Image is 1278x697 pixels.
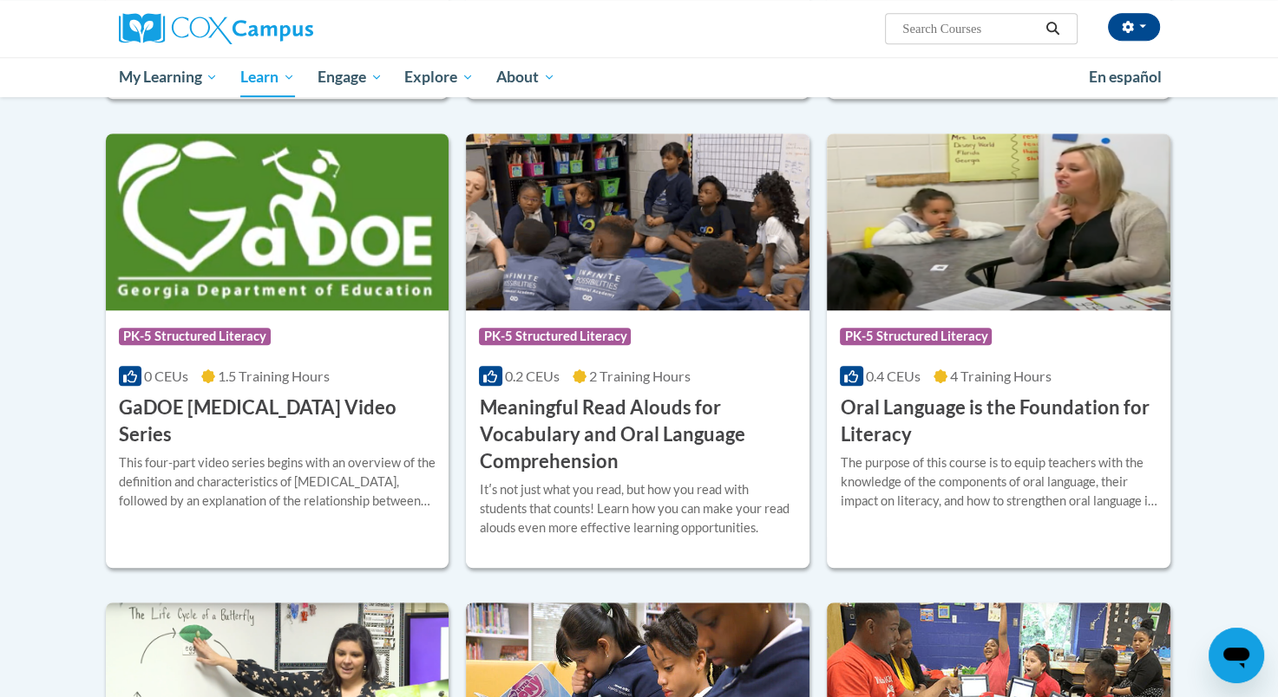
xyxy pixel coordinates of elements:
span: PK-5 Structured Literacy [119,328,271,345]
button: Search [1039,18,1065,39]
img: Course Logo [827,134,1170,310]
input: Search Courses [901,18,1039,39]
span: My Learning [118,67,218,88]
span: En español [1089,68,1162,86]
span: Engage [318,67,383,88]
h3: Meaningful Read Alouds for Vocabulary and Oral Language Comprehension [479,394,796,474]
div: This four-part video series begins with an overview of the definition and characteristics of [MED... [119,453,436,511]
span: PK-5 Structured Literacy [479,328,631,345]
span: About [496,67,555,88]
a: Course LogoPK-5 Structured Literacy0.2 CEUs2 Training Hours Meaningful Read Alouds for Vocabulary... [466,134,809,568]
span: PK-5 Structured Literacy [840,328,992,345]
div: The purpose of this course is to equip teachers with the knowledge of the components of oral lang... [840,453,1157,511]
a: Cox Campus [119,13,449,44]
span: Explore [404,67,474,88]
a: Explore [393,57,485,97]
span: Learn [240,67,295,88]
a: Course LogoPK-5 Structured Literacy0.4 CEUs4 Training Hours Oral Language is the Foundation for L... [827,134,1170,568]
a: Engage [306,57,394,97]
img: Cox Campus [119,13,313,44]
a: Learn [229,57,306,97]
iframe: Button to launch messaging window [1209,628,1264,683]
span: 2 Training Hours [589,368,691,384]
h3: GaDOE [MEDICAL_DATA] Video Series [119,394,436,448]
span: 0 CEUs [144,368,188,384]
div: Itʹs not just what you read, but how you read with students that counts! Learn how you can make y... [479,480,796,537]
img: Course Logo [466,134,809,310]
span: 0.2 CEUs [505,368,560,384]
a: En español [1078,59,1173,95]
h3: Oral Language is the Foundation for Literacy [840,394,1157,448]
div: Main menu [93,57,1186,97]
a: My Learning [108,57,230,97]
span: 0.4 CEUs [866,368,921,384]
img: Course Logo [106,134,449,310]
button: Account Settings [1108,13,1160,41]
span: 1.5 Training Hours [218,368,330,384]
a: Course LogoPK-5 Structured Literacy0 CEUs1.5 Training Hours GaDOE [MEDICAL_DATA] Video SeriesThis... [106,134,449,568]
span: 4 Training Hours [950,368,1052,384]
a: About [485,57,567,97]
